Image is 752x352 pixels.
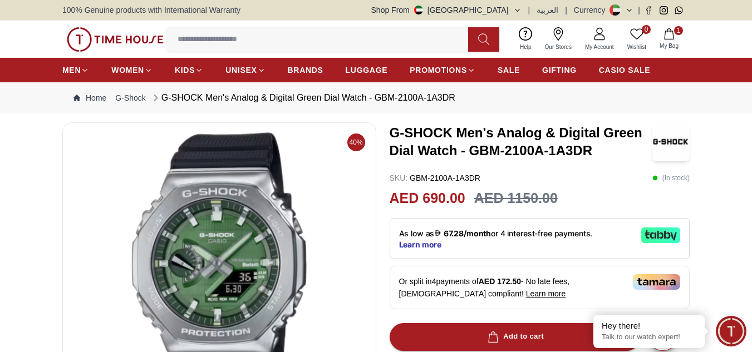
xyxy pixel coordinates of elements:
[498,65,520,76] span: SALE
[390,323,640,351] button: Add to cart
[62,4,240,16] span: 100% Genuine products with International Warranty
[62,65,81,76] span: MEN
[574,4,610,16] div: Currency
[621,25,653,53] a: 0Wishlist
[410,65,467,76] span: PROMOTIONS
[602,320,696,331] div: Hey there!
[542,65,577,76] span: GIFTING
[513,25,538,53] a: Help
[414,6,423,14] img: United Arab Emirates
[62,60,89,80] a: MEN
[410,60,475,80] a: PROMOTIONS
[225,65,257,76] span: UNISEX
[638,4,640,16] span: |
[599,65,651,76] span: CASIO SALE
[390,124,653,160] h3: G-SHOCK Men's Analog & Digital Green Dial Watch - GBM-2100A-1A3DR
[538,25,578,53] a: Our Stores
[288,60,323,80] a: BRANDS
[660,6,668,14] a: Instagram
[371,4,522,16] button: Shop From[GEOGRAPHIC_DATA]
[540,43,576,51] span: Our Stores
[642,25,651,34] span: 0
[175,65,195,76] span: KIDS
[346,65,388,76] span: LUGGAGE
[716,316,746,346] div: Chat Widget
[474,188,558,209] h3: AED 1150.00
[390,188,465,209] h2: AED 690.00
[675,6,683,14] a: Whatsapp
[115,92,145,103] a: G-Shock
[602,333,696,342] p: Talk to our watch expert!
[225,60,265,80] a: UNISEX
[67,27,164,52] img: ...
[390,173,408,182] span: SKU :
[542,60,577,80] a: GIFTING
[528,4,530,16] span: |
[485,330,544,343] div: Add to cart
[111,65,144,76] span: WOMEN
[537,4,558,16] button: العربية
[633,274,680,290] img: Tamara
[599,60,651,80] a: CASIO SALE
[674,26,683,35] span: 1
[652,172,690,184] p: ( In stock )
[479,277,521,286] span: AED 172.50
[645,6,653,14] a: Facebook
[655,42,683,50] span: My Bag
[111,60,153,80] a: WOMEN
[390,172,480,184] p: GBM-2100A-1A3DR
[346,60,388,80] a: LUGGAGE
[623,43,651,51] span: Wishlist
[347,133,365,151] span: 40%
[288,65,323,76] span: BRANDS
[653,26,685,52] button: 1My Bag
[175,60,203,80] a: KIDS
[390,266,690,309] div: Or split in 4 payments of - No late fees, [DEMOGRAPHIC_DATA] compliant!
[526,289,566,298] span: Learn more
[62,82,690,113] nav: Breadcrumb
[515,43,536,51] span: Help
[73,92,106,103] a: Home
[581,43,618,51] span: My Account
[498,60,520,80] a: SALE
[150,91,455,105] div: G-SHOCK Men's Analog & Digital Green Dial Watch - GBM-2100A-1A3DR
[565,4,567,16] span: |
[652,122,690,161] img: G-SHOCK Men's Analog & Digital Green Dial Watch - GBM-2100A-1A3DR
